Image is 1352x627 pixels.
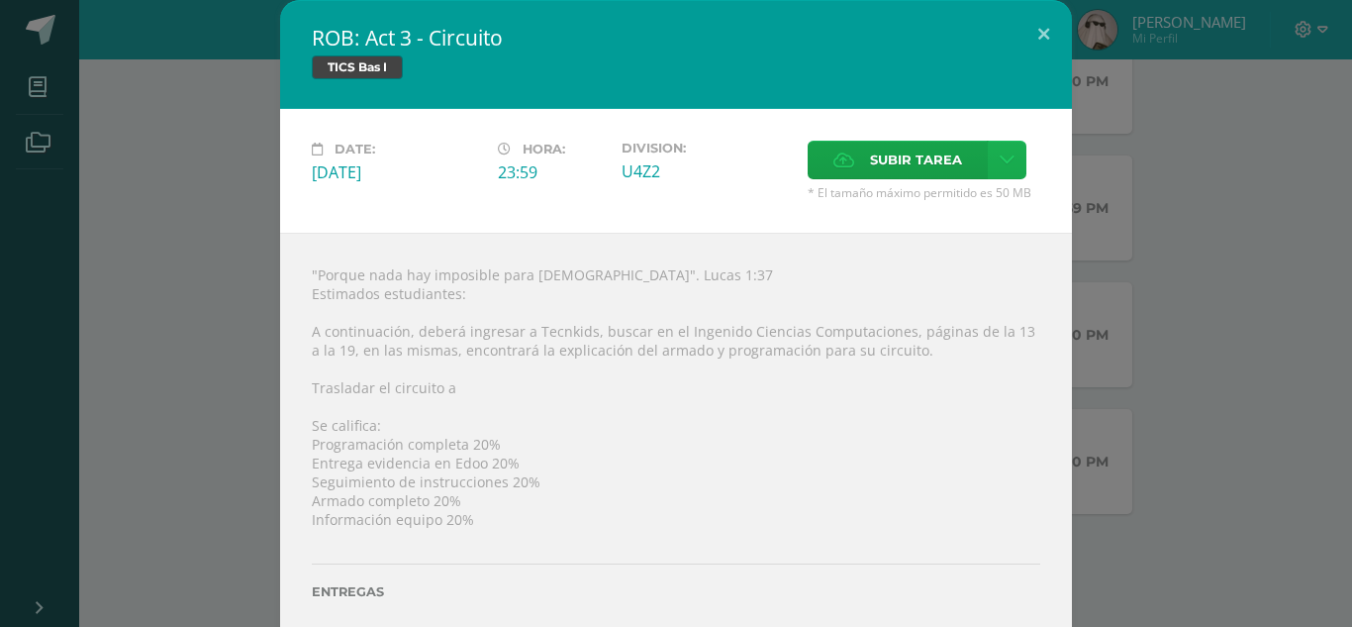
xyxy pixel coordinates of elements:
span: * El tamaño máximo permitido es 50 MB [808,184,1040,201]
h2: ROB: Act 3 - Circuito [312,24,1040,52]
div: [DATE] [312,161,482,183]
label: Entregas [312,584,1040,599]
span: TICS Bas I [312,55,403,79]
label: Division: [622,141,792,156]
span: Hora: [523,142,565,157]
div: 23:59 [498,161,606,183]
span: Date: [335,142,375,157]
span: Subir tarea [870,142,962,178]
div: U4Z2 [622,160,792,182]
